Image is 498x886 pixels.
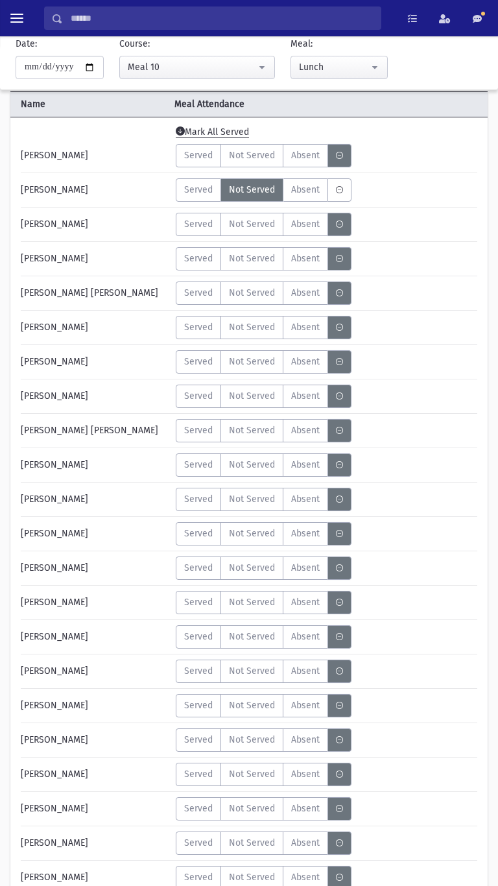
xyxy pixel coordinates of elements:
span: [PERSON_NAME] [PERSON_NAME] [21,424,158,437]
div: MeaStatus [176,213,351,236]
span: Meal Attendance [169,97,447,111]
div: MeaStatus [176,625,351,649]
span: Not Served [229,492,275,506]
span: [PERSON_NAME] [21,733,88,747]
span: Served [184,424,213,437]
span: Served [184,767,213,781]
span: [PERSON_NAME] [21,389,88,403]
span: Name [10,97,169,111]
span: Served [184,286,213,300]
span: Served [184,664,213,678]
span: [PERSON_NAME] [21,664,88,678]
span: Served [184,355,213,368]
span: Served [184,595,213,609]
span: Not Served [229,802,275,815]
span: [PERSON_NAME] [21,836,88,850]
span: Absent [291,630,320,643]
span: [PERSON_NAME] [21,149,88,162]
span: [PERSON_NAME] [21,767,88,781]
span: Absent [291,252,320,265]
span: Absent [291,664,320,678]
button: Meal 10 [119,56,275,79]
span: [PERSON_NAME] [21,630,88,643]
span: [PERSON_NAME] [21,699,88,712]
div: MeaStatus [176,660,351,683]
div: MeaStatus [176,178,351,202]
span: Not Served [229,630,275,643]
span: Served [184,389,213,403]
span: Served [184,252,213,265]
span: Served [184,733,213,747]
span: Absent [291,561,320,575]
div: MeaStatus [176,797,351,820]
span: Not Served [229,424,275,437]
span: [PERSON_NAME] [21,802,88,815]
span: Absent [291,527,320,540]
span: [PERSON_NAME] [21,252,88,265]
span: [PERSON_NAME] [21,183,88,197]
div: MeaStatus [176,763,351,786]
div: MeaStatus [176,522,351,545]
button: toggle menu [5,6,29,30]
div: MeaStatus [176,488,351,511]
div: MeaStatus [176,557,351,580]
span: Absent [291,733,320,747]
span: Not Served [229,699,275,712]
label: Date: [16,37,37,51]
span: Served [184,149,213,162]
div: MeaStatus [176,694,351,717]
span: Not Served [229,733,275,747]
span: Not Served [229,149,275,162]
span: Not Served [229,767,275,781]
label: Course: [119,37,150,51]
span: Not Served [229,389,275,403]
span: Absent [291,149,320,162]
span: Absent [291,802,320,815]
span: Absent [291,183,320,197]
span: Mark All Served [176,126,249,138]
span: [PERSON_NAME] [21,320,88,334]
div: MeaStatus [176,281,351,305]
label: Meal: [290,37,313,51]
span: Not Served [229,561,275,575]
span: Not Served [229,286,275,300]
div: Lunch [299,60,369,74]
span: Absent [291,389,320,403]
span: Served [184,527,213,540]
span: Served [184,458,213,472]
span: [PERSON_NAME] [21,595,88,609]
span: Not Served [229,252,275,265]
div: MeaStatus [176,144,351,167]
div: MeaStatus [176,728,351,752]
span: Absent [291,699,320,712]
span: [PERSON_NAME] [21,492,88,506]
span: Served [184,492,213,506]
span: [PERSON_NAME] [PERSON_NAME] [21,286,158,300]
span: Served [184,183,213,197]
span: Absent [291,286,320,300]
span: [PERSON_NAME] [21,870,88,884]
div: MeaStatus [176,385,351,408]
span: Not Served [229,664,275,678]
span: Absent [291,767,320,781]
span: Absent [291,320,320,334]
span: [PERSON_NAME] [21,527,88,540]
div: MeaStatus [176,453,351,477]
span: Absent [291,424,320,437]
span: [PERSON_NAME] [21,561,88,575]
span: Absent [291,492,320,506]
span: [PERSON_NAME] [21,355,88,368]
span: [PERSON_NAME] [21,458,88,472]
span: Served [184,561,213,575]
span: Served [184,802,213,815]
div: MeaStatus [176,247,351,270]
span: Absent [291,595,320,609]
span: Not Served [229,217,275,231]
span: Absent [291,217,320,231]
span: Not Served [229,355,275,368]
span: Absent [291,458,320,472]
span: Absent [291,355,320,368]
div: MeaStatus [176,350,351,374]
span: Served [184,320,213,334]
span: Served [184,630,213,643]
